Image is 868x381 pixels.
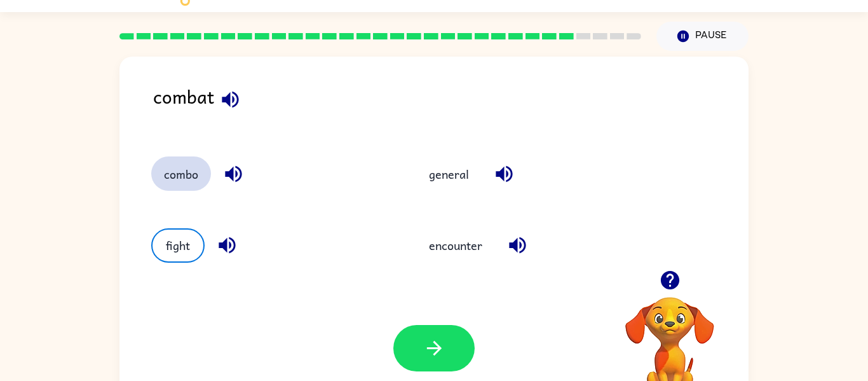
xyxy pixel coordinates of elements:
button: Pause [656,22,749,51]
button: general [416,156,482,191]
button: combo [151,156,211,191]
button: encounter [416,228,495,263]
div: combat [153,82,749,131]
button: fight [151,228,205,263]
